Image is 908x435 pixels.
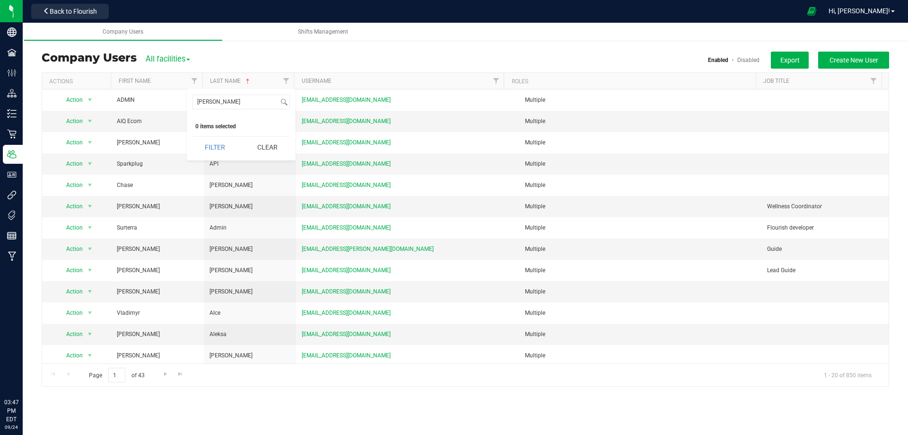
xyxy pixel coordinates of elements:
[210,287,253,296] span: [PERSON_NAME]
[58,178,84,192] span: Action
[84,242,96,256] span: select
[302,160,391,169] span: [EMAIL_ADDRESS][DOMAIN_NAME]
[42,52,137,64] h3: Company Users
[302,287,391,296] span: [EMAIL_ADDRESS][DOMAIN_NAME]
[58,242,84,256] span: Action
[187,73,202,89] a: Filter
[7,231,17,240] inline-svg: Reports
[210,309,220,318] span: Alce
[146,54,190,63] span: All facilities
[84,93,96,107] span: select
[174,368,187,381] a: Go to the last page
[193,95,279,109] input: Search
[7,27,17,37] inline-svg: Company
[767,202,822,211] span: Wellness Coordinator
[4,424,18,431] p: 09/24
[302,330,391,339] span: [EMAIL_ADDRESS][DOMAIN_NAME]
[525,246,545,252] span: Multiple
[58,221,84,234] span: Action
[117,245,160,254] span: [PERSON_NAME]
[84,115,96,128] span: select
[117,202,160,211] span: [PERSON_NAME]
[525,118,545,124] span: Multiple
[84,285,96,298] span: select
[58,93,84,107] span: Action
[829,56,878,64] span: Create New User
[158,368,172,381] a: Go to the next page
[84,264,96,277] span: select
[4,398,18,424] p: 03:47 PM EDT
[708,57,728,63] a: Enabled
[244,137,290,158] button: Clear
[298,28,348,35] span: Shifts Management
[117,330,160,339] span: [PERSON_NAME]
[525,182,545,188] span: Multiple
[302,223,391,232] span: [EMAIL_ADDRESS][DOMAIN_NAME]
[117,160,143,169] span: Sparkplug
[767,223,814,232] span: Flourish developer
[525,331,545,337] span: Multiple
[866,73,882,89] a: Filter
[737,57,760,63] a: Disabled
[84,221,96,234] span: select
[525,224,545,231] span: Multiple
[525,288,545,295] span: Multiple
[525,139,545,146] span: Multiple
[302,138,391,147] span: [EMAIL_ADDRESS][DOMAIN_NAME]
[525,160,545,167] span: Multiple
[84,349,96,362] span: select
[210,160,218,169] span: API
[58,306,84,320] span: Action
[210,202,253,211] span: [PERSON_NAME]
[780,56,800,64] span: Export
[28,358,39,369] iframe: Resource center unread badge
[58,285,84,298] span: Action
[84,136,96,149] span: select
[302,351,391,360] span: [EMAIL_ADDRESS][DOMAIN_NAME]
[816,368,879,382] span: 1 - 20 of 850 items
[210,330,227,339] span: Aleksa
[302,245,434,254] span: [EMAIL_ADDRESS][PERSON_NAME][DOMAIN_NAME]
[302,202,391,211] span: [EMAIL_ADDRESS][DOMAIN_NAME]
[504,73,756,89] th: Roles
[58,349,84,362] span: Action
[58,115,84,128] span: Action
[7,68,17,78] inline-svg: Configuration
[7,89,17,98] inline-svg: Distribution
[767,245,782,254] span: Guide
[771,52,809,69] button: Export
[84,328,96,341] span: select
[84,306,96,320] span: select
[7,129,17,139] inline-svg: Retail
[84,200,96,213] span: select
[117,181,133,190] span: Chase
[9,359,38,388] iframe: Resource center
[117,351,160,360] span: [PERSON_NAME]
[31,4,109,19] button: Back to Flourish
[488,73,504,89] a: Filter
[302,78,332,84] a: Username
[7,48,17,57] inline-svg: Facilities
[108,368,125,382] input: 1
[302,181,391,190] span: [EMAIL_ADDRESS][DOMAIN_NAME]
[7,251,17,261] inline-svg: Manufacturing
[763,78,789,84] a: Job Title
[210,223,227,232] span: Admin
[117,223,137,232] span: Surterra
[525,310,545,316] span: Multiple
[50,8,97,15] span: Back to Flourish
[117,96,135,105] span: ADMIN
[525,352,545,359] span: Multiple
[7,190,17,200] inline-svg: Integrations
[117,138,160,147] span: [PERSON_NAME]
[84,157,96,170] span: select
[801,2,822,20] span: Open Ecommerce Menu
[58,157,84,170] span: Action
[117,266,160,275] span: [PERSON_NAME]
[49,78,107,85] div: Actions
[81,368,152,382] span: Page of 43
[7,211,17,220] inline-svg: Tags
[210,245,253,254] span: [PERSON_NAME]
[192,137,238,158] button: Filter
[58,200,84,213] span: Action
